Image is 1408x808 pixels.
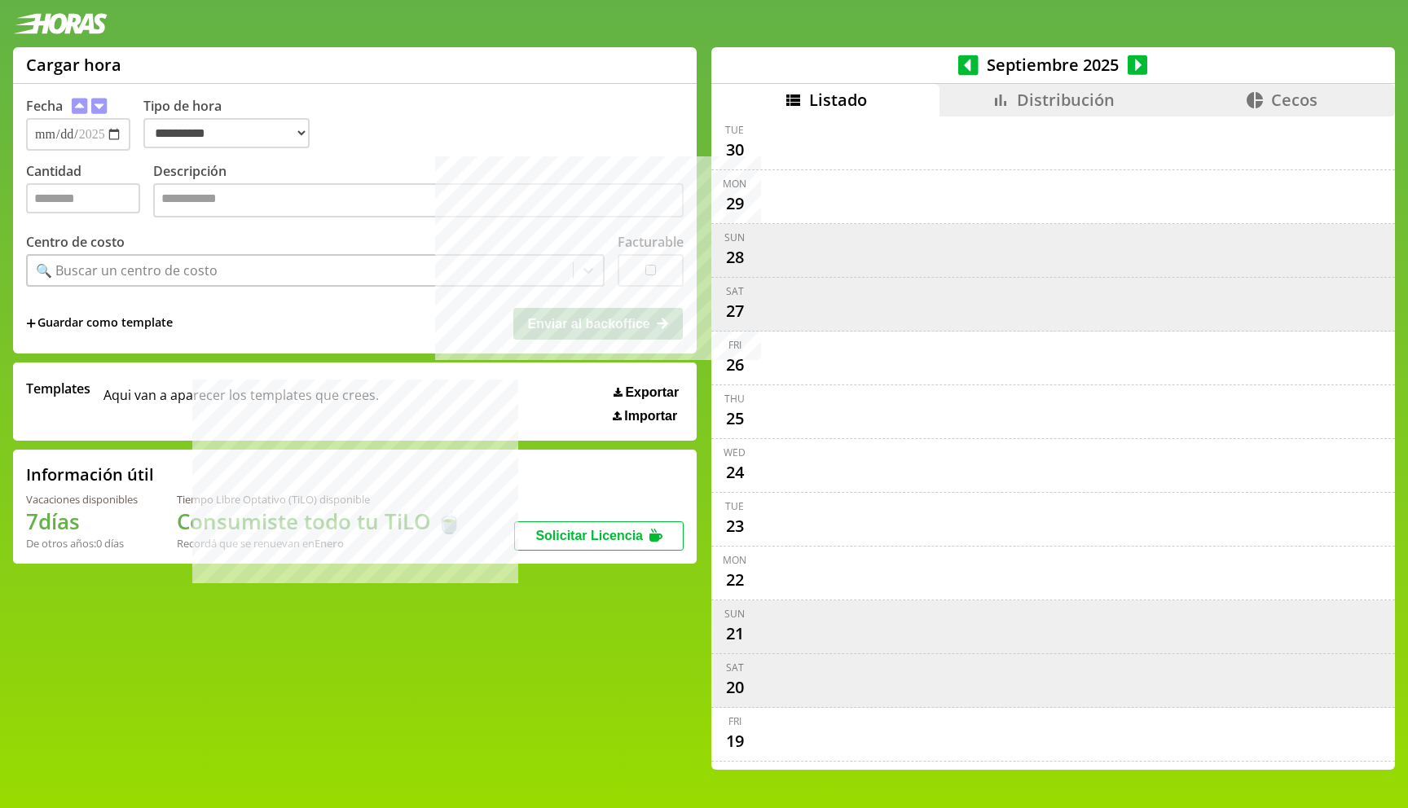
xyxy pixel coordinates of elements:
div: Tue [725,499,744,513]
input: Cantidad [26,183,140,213]
div: 20 [722,674,748,700]
div: De otros años: 0 días [26,536,138,551]
div: Tue [725,123,744,137]
label: Descripción [153,162,684,222]
span: Cecos [1271,89,1318,111]
h2: Información útil [26,463,154,485]
div: Vacaciones disponibles [26,492,138,507]
select: Tipo de hora [143,118,310,148]
div: 29 [722,191,748,217]
span: Listado [809,89,867,111]
h1: 7 días [26,507,138,536]
label: Fecha [26,97,63,115]
span: Septiembre 2025 [979,54,1128,76]
div: 🔍 Buscar un centro de costo [36,261,218,279]
div: Tiempo Libre Optativo (TiLO) disponible [177,492,462,507]
span: Importar [624,409,677,424]
span: + [26,314,36,332]
div: 19 [722,728,748,754]
div: Fri [728,338,741,352]
div: 26 [722,352,748,378]
div: 22 [722,567,748,593]
button: Solicitar Licencia [514,521,684,551]
label: Tipo de hora [143,97,323,151]
div: Sat [726,661,744,674]
div: Sun [724,607,745,621]
label: Cantidad [26,162,153,222]
div: 25 [722,406,748,432]
div: 23 [722,513,748,539]
img: logotipo [13,13,108,34]
div: 30 [722,137,748,163]
h1: Consumiste todo tu TiLO 🍵 [177,507,462,536]
div: Recordá que se renuevan en [177,536,462,551]
label: Facturable [618,233,684,251]
div: scrollable content [711,116,1395,767]
div: Sun [724,231,745,244]
h1: Cargar hora [26,54,121,76]
span: Exportar [625,385,679,400]
button: Exportar [609,384,684,401]
span: Distribución [1017,89,1115,111]
div: Mon [723,177,746,191]
div: Thu [724,392,745,406]
span: Templates [26,380,90,397]
b: Enero [315,536,344,551]
span: +Guardar como template [26,314,173,332]
div: Sat [726,284,744,298]
span: Aqui van a aparecer los templates que crees. [103,380,379,424]
div: 24 [722,459,748,485]
span: Solicitar Licencia [535,529,643,542]
div: 27 [722,298,748,324]
div: Mon [723,553,746,567]
div: 28 [722,244,748,270]
textarea: Descripción [153,183,684,217]
label: Centro de costo [26,233,125,251]
div: Wed [724,446,746,459]
div: 21 [722,621,748,647]
div: Fri [728,714,741,728]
